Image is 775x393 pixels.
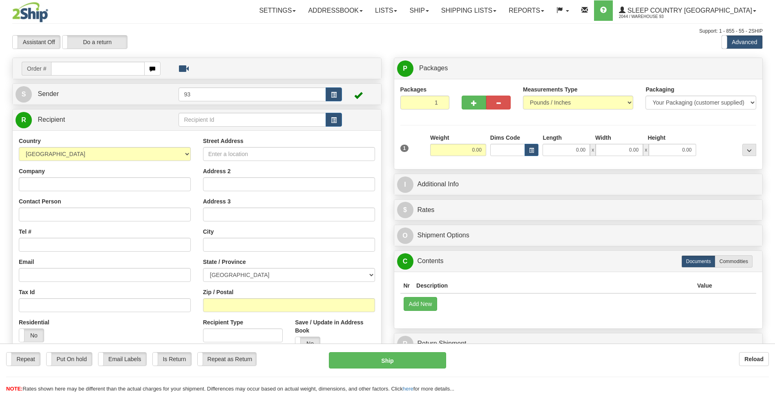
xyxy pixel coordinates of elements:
[625,7,752,14] span: Sleep Country [GEOGRAPHIC_DATA]
[397,60,413,77] span: P
[400,85,427,94] label: Packages
[153,353,191,366] label: Is Return
[523,85,578,94] label: Measurements Type
[203,147,375,161] input: Enter a location
[490,134,520,142] label: Dims Code
[430,134,449,142] label: Weight
[648,134,666,142] label: Height
[19,228,31,236] label: Tel #
[19,329,44,342] label: No
[295,318,375,335] label: Save / Update in Address Book
[744,356,764,362] b: Reload
[12,28,763,35] div: Support: 1 - 855 - 55 - 2SHIP
[38,116,65,123] span: Recipient
[715,255,753,268] label: Commodities
[63,36,127,49] label: Do a return
[19,258,34,266] label: Email
[38,90,59,97] span: Sender
[397,202,760,219] a: $Rates
[645,85,674,94] label: Packaging
[179,87,326,101] input: Sender Id
[397,176,413,193] span: I
[403,386,413,392] a: here
[643,144,649,156] span: x
[203,197,231,205] label: Address 3
[543,134,562,142] label: Length
[19,288,35,296] label: Tax Id
[22,62,51,76] span: Order #
[19,137,41,145] label: Country
[722,36,762,49] label: Advanced
[329,352,446,368] button: Ship
[397,253,760,270] a: CContents
[435,0,503,21] a: Shipping lists
[203,288,234,296] label: Zip / Postal
[413,278,694,293] th: Description
[397,335,760,352] a: RReturn Shipment
[590,144,596,156] span: x
[16,86,179,103] a: S Sender
[404,297,438,311] button: Add New
[595,134,611,142] label: Width
[503,0,550,21] a: Reports
[397,60,760,77] a: P Packages
[302,0,369,21] a: Addressbook
[98,353,146,366] label: Email Labels
[19,197,61,205] label: Contact Person
[203,167,231,175] label: Address 2
[613,0,762,21] a: Sleep Country [GEOGRAPHIC_DATA] 2044 / Warehouse 93
[739,352,769,366] button: Reload
[203,137,243,145] label: Street Address
[369,0,403,21] a: Lists
[681,255,715,268] label: Documents
[12,2,48,22] img: logo2044.jpg
[397,253,413,270] span: C
[13,36,60,49] label: Assistant Off
[16,86,32,103] span: S
[403,0,435,21] a: Ship
[19,167,45,175] label: Company
[397,228,413,244] span: O
[742,144,756,156] div: ...
[400,145,409,152] span: 1
[16,112,161,128] a: R Recipient
[397,202,413,218] span: $
[694,278,715,293] th: Value
[19,318,49,326] label: Residential
[253,0,302,21] a: Settings
[203,258,246,266] label: State / Province
[419,65,448,71] span: Packages
[295,337,320,350] label: No
[756,155,774,238] iframe: chat widget
[198,353,256,366] label: Repeat as Return
[6,386,22,392] span: NOTE:
[203,228,214,236] label: City
[47,353,92,366] label: Put On hold
[397,176,760,193] a: IAdditional Info
[16,112,32,128] span: R
[7,353,40,366] label: Repeat
[397,336,413,352] span: R
[203,318,243,326] label: Recipient Type
[619,13,680,21] span: 2044 / Warehouse 93
[400,278,413,293] th: Nr
[179,113,326,127] input: Recipient Id
[397,227,760,244] a: OShipment Options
